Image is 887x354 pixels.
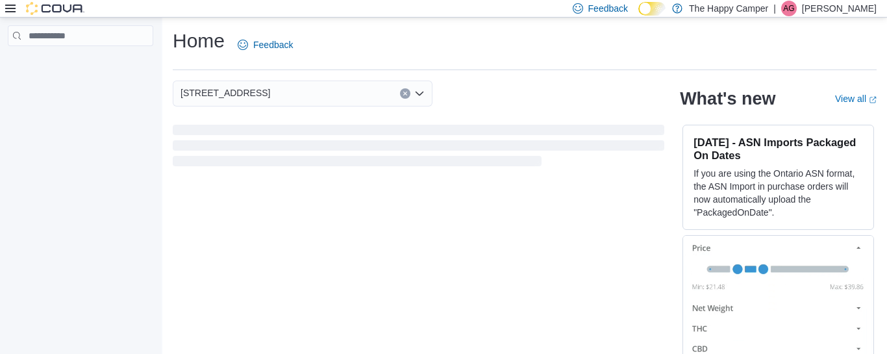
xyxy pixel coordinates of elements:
[181,85,270,101] span: [STREET_ADDRESS]
[26,2,84,15] img: Cova
[400,88,410,99] button: Clear input
[773,1,776,16] p: |
[869,96,877,104] svg: External link
[8,49,153,80] nav: Complex example
[693,136,863,162] h3: [DATE] - ASN Imports Packaged On Dates
[253,38,293,51] span: Feedback
[781,1,797,16] div: Alex goretti
[802,1,877,16] p: [PERSON_NAME]
[173,127,664,169] span: Loading
[689,1,768,16] p: The Happy Camper
[783,1,794,16] span: Ag
[173,28,225,54] h1: Home
[588,2,628,15] span: Feedback
[232,32,298,58] a: Feedback
[680,88,775,109] h2: What's new
[835,94,877,104] a: View allExternal link
[414,88,425,99] button: Open list of options
[638,2,666,16] input: Dark Mode
[693,167,863,219] p: If you are using the Ontario ASN format, the ASN Import in purchase orders will now automatically...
